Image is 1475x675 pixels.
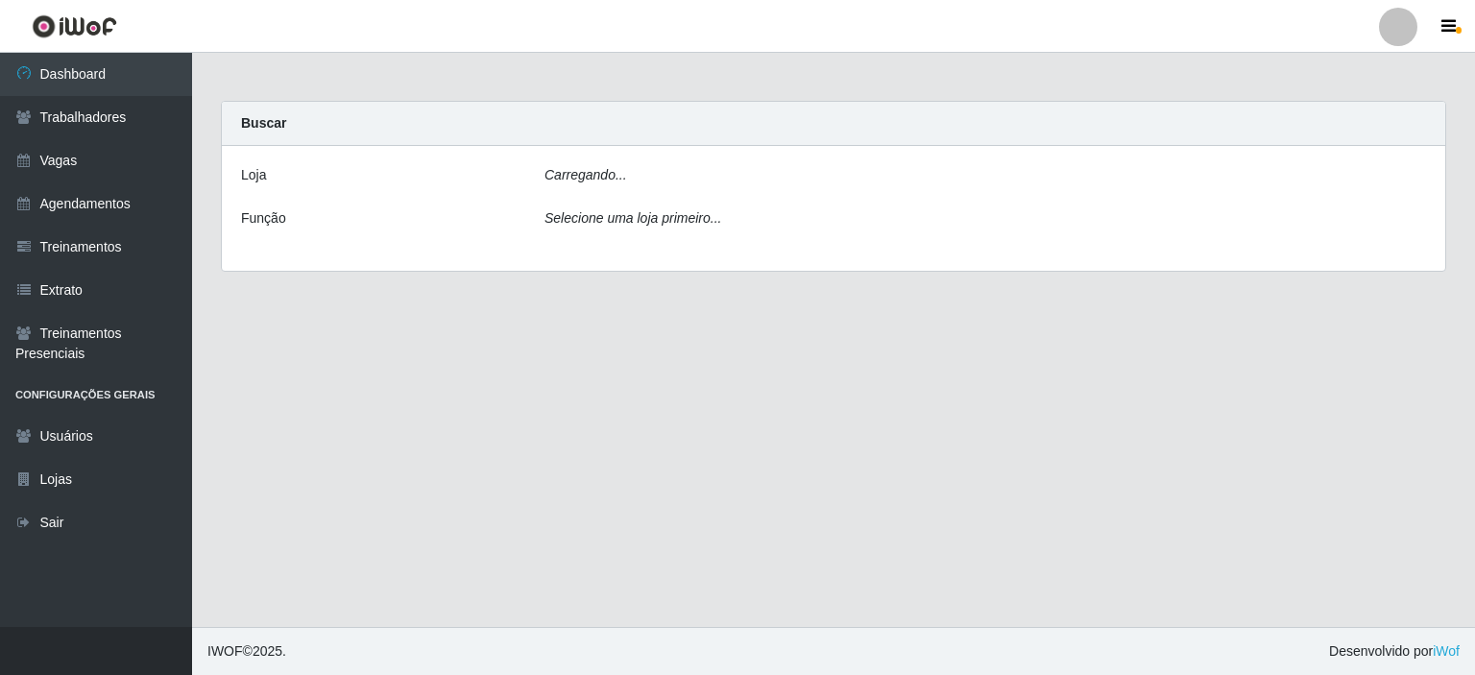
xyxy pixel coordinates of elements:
[207,641,286,662] span: © 2025 .
[544,210,721,226] i: Selecione uma loja primeiro...
[1329,641,1460,662] span: Desenvolvido por
[241,208,286,229] label: Função
[1433,643,1460,659] a: iWof
[241,115,286,131] strong: Buscar
[241,165,266,185] label: Loja
[544,167,627,182] i: Carregando...
[32,14,117,38] img: CoreUI Logo
[207,643,243,659] span: IWOF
